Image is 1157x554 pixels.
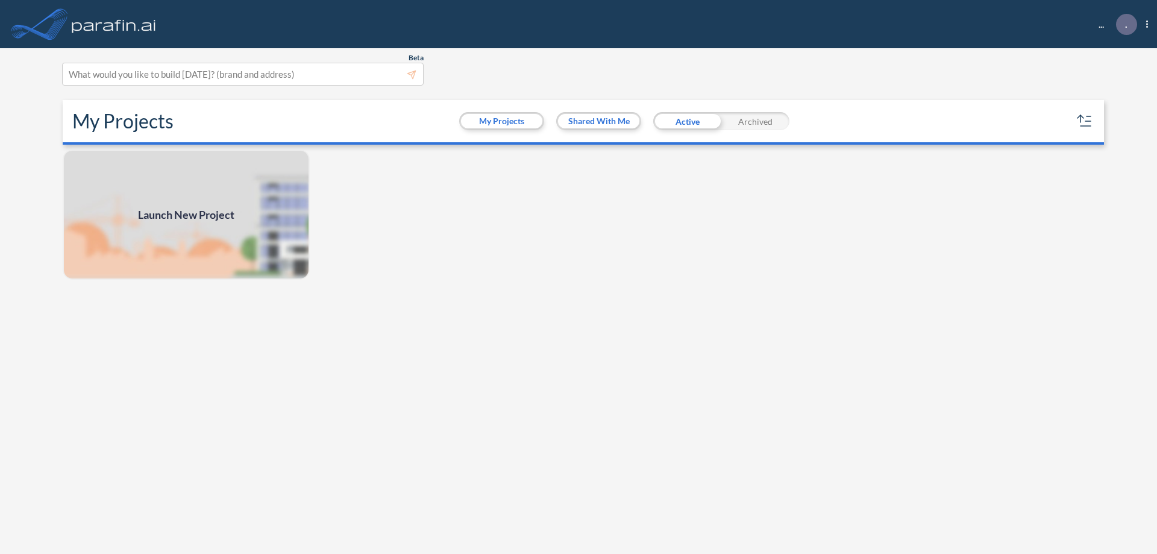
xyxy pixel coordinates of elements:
[1075,112,1094,131] button: sort
[558,114,639,128] button: Shared With Me
[653,112,721,130] div: Active
[1125,19,1127,30] p: .
[138,207,234,223] span: Launch New Project
[461,114,542,128] button: My Projects
[69,12,158,36] img: logo
[72,110,174,133] h2: My Projects
[63,150,310,280] img: add
[409,53,424,63] span: Beta
[1080,14,1148,35] div: ...
[721,112,789,130] div: Archived
[63,150,310,280] a: Launch New Project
